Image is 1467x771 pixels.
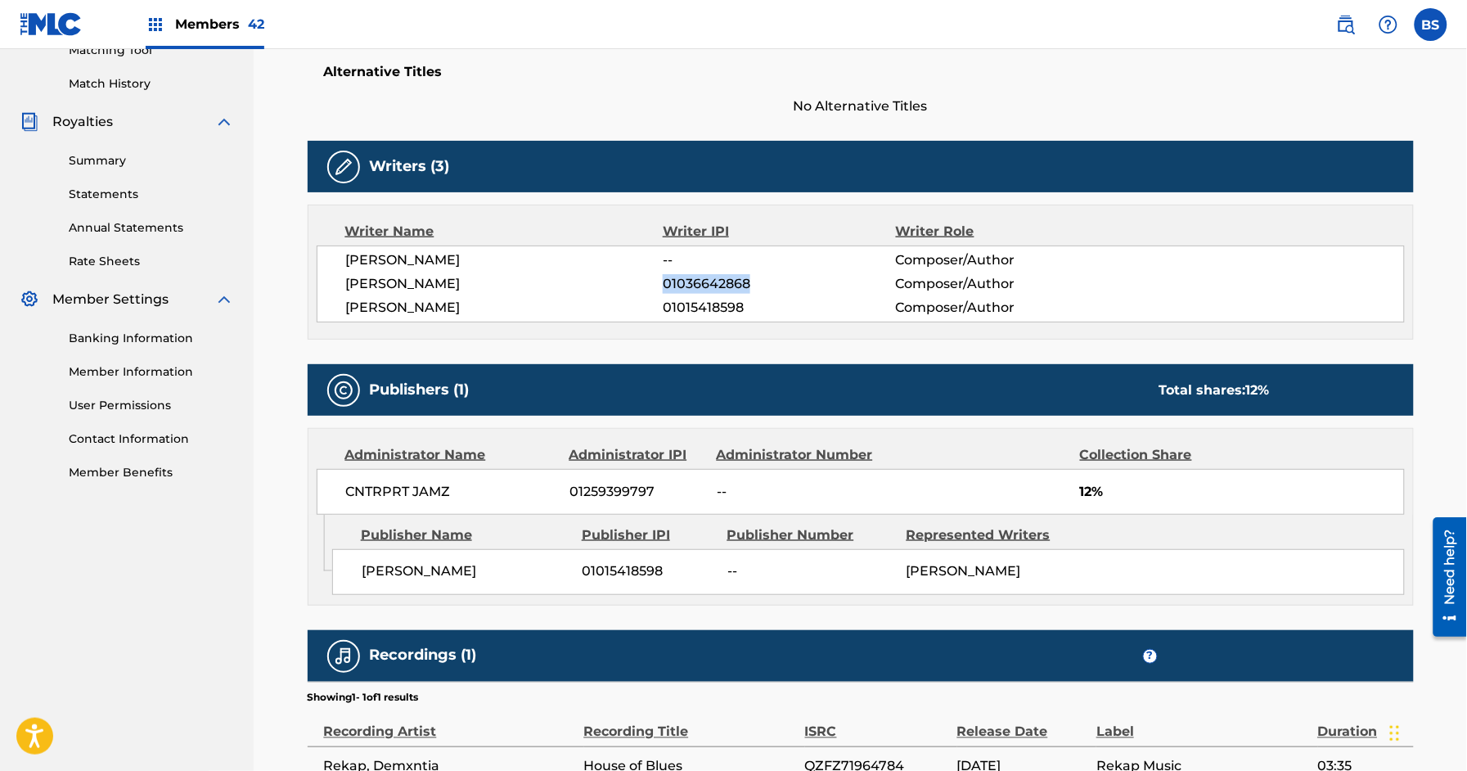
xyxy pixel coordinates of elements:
[663,274,895,294] span: 01036642868
[69,363,234,381] a: Member Information
[1372,8,1405,41] div: Help
[346,250,664,270] span: [PERSON_NAME]
[663,222,896,241] div: Writer IPI
[69,219,234,237] a: Annual Statements
[346,274,664,294] span: [PERSON_NAME]
[896,250,1108,270] span: Composer/Author
[52,290,169,309] span: Member Settings
[1385,692,1467,771] iframe: Chat Widget
[1330,8,1362,41] a: Public Search
[569,445,704,465] div: Administrator IPI
[248,16,264,32] span: 42
[1080,482,1404,502] span: 12%
[308,691,419,706] p: Showing 1 - 1 of 1 results
[1159,381,1270,400] div: Total shares:
[663,250,895,270] span: --
[69,464,234,481] a: Member Benefits
[1379,15,1398,34] img: help
[214,112,234,132] img: expand
[1421,511,1467,642] iframe: Resource Center
[69,397,234,414] a: User Permissions
[345,222,664,241] div: Writer Name
[1336,15,1356,34] img: search
[1144,650,1157,663] span: ?
[896,222,1108,241] div: Writer Role
[20,290,39,309] img: Member Settings
[324,706,576,742] div: Recording Artist
[1318,706,1406,742] div: Duration
[907,564,1021,579] span: [PERSON_NAME]
[334,157,353,177] img: Writers
[69,75,234,92] a: Match History
[324,64,1397,80] h5: Alternative Titles
[346,482,558,502] span: CNTRPRT JAMZ
[584,706,797,742] div: Recording Title
[20,112,39,132] img: Royalties
[663,298,895,318] span: 01015418598
[1246,382,1270,398] span: 12 %
[69,42,234,59] a: Matching Tool
[1096,706,1309,742] div: Label
[175,15,264,34] span: Members
[69,431,234,448] a: Contact Information
[308,97,1414,116] span: No Alternative Titles
[957,706,1088,742] div: Release Date
[345,445,557,465] div: Administrator Name
[69,186,234,203] a: Statements
[907,525,1073,545] div: Represented Writers
[727,562,894,582] span: --
[362,562,570,582] span: [PERSON_NAME]
[334,381,353,400] img: Publishers
[1415,8,1447,41] div: User Menu
[346,298,664,318] span: [PERSON_NAME]
[583,562,715,582] span: 01015418598
[896,298,1108,318] span: Composer/Author
[370,381,470,399] h5: Publishers (1)
[1390,709,1400,758] div: Drag
[361,525,569,545] div: Publisher Name
[805,706,949,742] div: ISRC
[52,112,113,132] span: Royalties
[896,274,1108,294] span: Composer/Author
[370,157,450,176] h5: Writers (3)
[334,647,353,666] img: Recordings
[69,253,234,270] a: Rate Sheets
[214,290,234,309] img: expand
[717,482,886,502] span: --
[20,12,83,36] img: MLC Logo
[370,647,477,665] h5: Recordings (1)
[146,15,165,34] img: Top Rightsholders
[69,330,234,347] a: Banking Information
[69,152,234,169] a: Summary
[1080,445,1239,465] div: Collection Share
[582,525,715,545] div: Publisher IPI
[717,445,886,465] div: Administrator Number
[569,482,704,502] span: 01259399797
[727,525,894,545] div: Publisher Number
